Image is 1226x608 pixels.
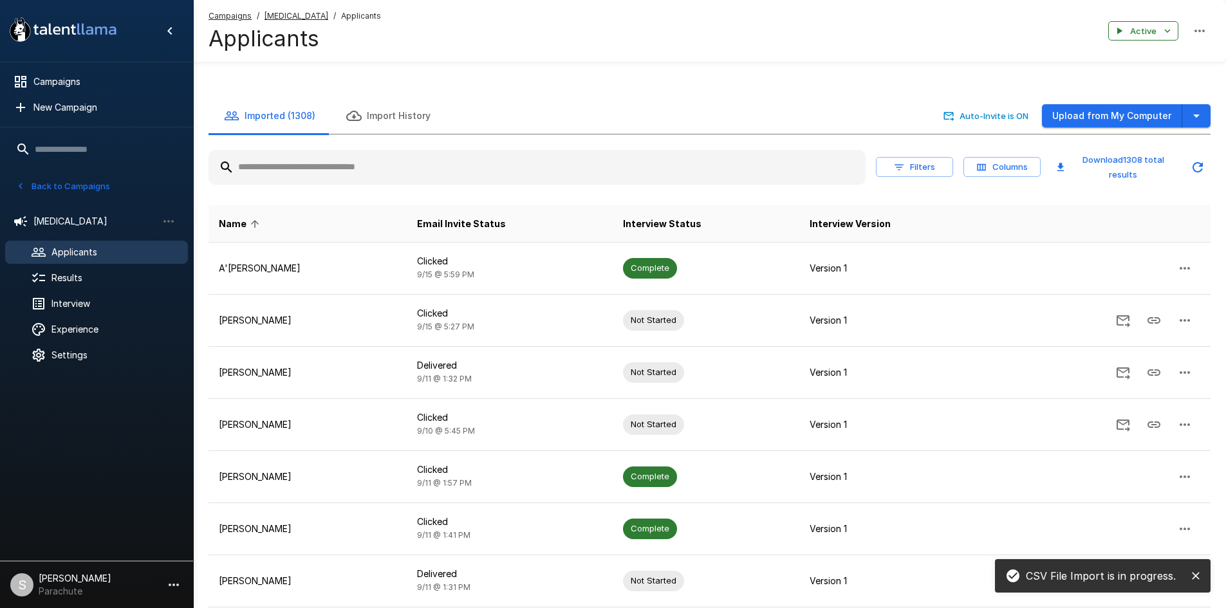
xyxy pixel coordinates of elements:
p: Clicked [417,255,602,268]
p: Version 1 [810,262,980,275]
p: Delivered [417,567,602,580]
button: Updated Today - 9:12 AM [1185,154,1211,180]
span: Email Invite Status [417,216,506,232]
span: Not Started [623,314,684,326]
p: Version 1 [810,366,980,379]
p: [PERSON_NAME] [219,470,396,483]
h4: Applicants [209,25,381,52]
span: Complete [623,262,677,274]
span: Complete [623,470,677,483]
p: Delivered [417,359,602,372]
span: Not Started [623,366,684,378]
button: Download1308 total results [1051,150,1180,185]
span: 9/11 @ 1:57 PM [417,478,472,488]
button: close [1186,566,1205,585]
span: Not Started [623,418,684,430]
p: [PERSON_NAME] [219,575,396,587]
button: Import History [331,98,446,134]
button: Filters [876,157,953,177]
span: Copy Interview Link [1138,418,1169,429]
span: 9/15 @ 5:27 PM [417,322,474,331]
span: Copy Interview Link [1138,314,1169,325]
p: Version 1 [810,314,980,327]
span: Send Invitation [1108,314,1138,325]
span: Interview Status [623,216,701,232]
p: Clicked [417,307,602,320]
p: CSV File Import is in progress. [1026,568,1176,584]
button: Upload from My Computer [1042,104,1182,128]
p: [PERSON_NAME] [219,522,396,535]
span: 9/10 @ 5:45 PM [417,426,475,436]
p: Version 1 [810,418,980,431]
p: Version 1 [810,575,980,587]
button: Active [1108,21,1178,41]
p: [PERSON_NAME] [219,418,396,431]
span: Send Invitation [1108,418,1138,429]
p: Clicked [417,463,602,476]
p: [PERSON_NAME] [219,314,396,327]
p: Version 1 [810,470,980,483]
p: Version 1 [810,522,980,535]
p: Clicked [417,411,602,424]
span: 9/11 @ 1:41 PM [417,530,470,540]
span: Complete [623,522,677,535]
button: Imported (1308) [209,98,331,134]
span: 9/11 @ 1:32 PM [417,374,472,383]
span: 9/15 @ 5:59 PM [417,270,474,279]
span: Send Invitation [1108,366,1138,377]
p: Clicked [417,515,602,528]
p: A'[PERSON_NAME] [219,262,396,275]
button: Auto-Invite is ON [941,106,1032,126]
span: Not Started [623,575,684,587]
span: Interview Version [810,216,891,232]
p: [PERSON_NAME] [219,366,396,379]
span: 9/11 @ 1:31 PM [417,582,470,592]
button: Columns [963,157,1041,177]
span: Copy Interview Link [1138,366,1169,377]
span: Name [219,216,263,232]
